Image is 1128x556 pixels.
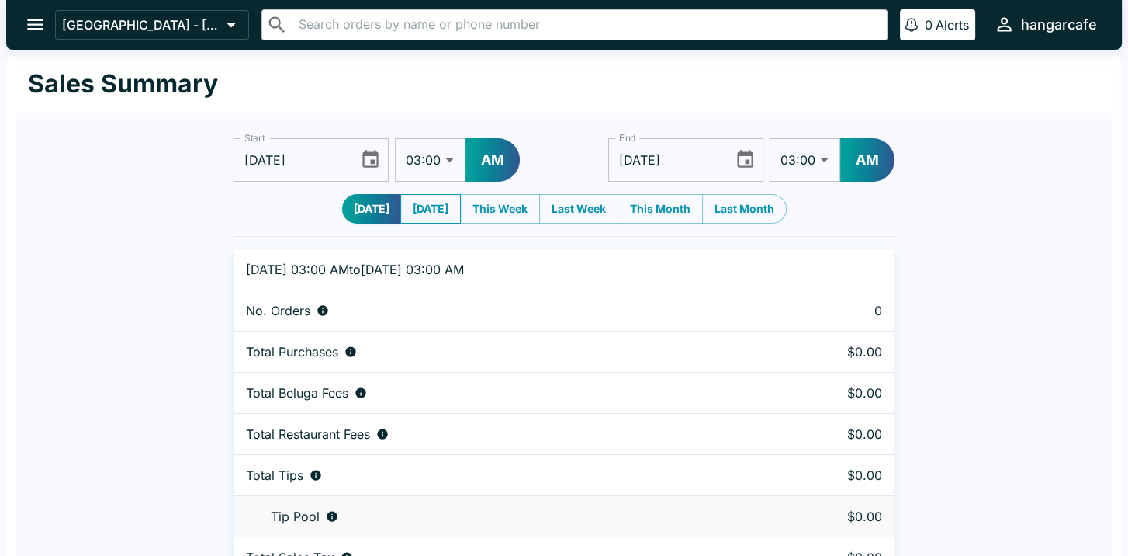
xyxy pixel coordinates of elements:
[777,303,882,318] p: 0
[400,194,461,224] button: [DATE]
[1021,16,1097,34] div: hangarcafe
[840,138,894,182] button: AM
[988,8,1103,41] button: hangarcafe
[465,138,520,182] button: AM
[246,344,752,360] div: Aggregate order subtotals
[246,262,752,277] p: [DATE] 03:00 AM to [DATE] 03:00 AM
[460,194,540,224] button: This Week
[234,138,348,182] input: mm/dd/yyyy
[777,509,882,524] p: $0.00
[619,131,636,144] label: End
[294,14,881,36] input: Search orders by name or phone number
[925,17,933,33] p: 0
[777,344,882,360] p: $0.00
[608,138,722,182] input: mm/dd/yyyy
[246,385,752,401] div: Fees paid by diners to Beluga
[271,509,320,524] p: Tip Pool
[354,143,387,176] button: Choose date, selected date is Sep 13, 2025
[246,426,752,442] div: Fees paid by diners to restaurant
[728,143,762,176] button: Choose date, selected date is Sep 14, 2025
[244,131,265,144] label: Start
[777,385,882,401] p: $0.00
[28,68,218,99] h1: Sales Summary
[777,426,882,442] p: $0.00
[777,467,882,483] p: $0.00
[246,426,370,442] p: Total Restaurant Fees
[246,344,338,360] p: Total Purchases
[246,467,303,483] p: Total Tips
[55,10,249,40] button: [GEOGRAPHIC_DATA] - [GEOGRAPHIC_DATA]
[246,509,752,524] div: Tips unclaimed by a waiter
[62,17,220,33] p: [GEOGRAPHIC_DATA] - [GEOGRAPHIC_DATA]
[702,194,787,224] button: Last Month
[246,303,310,318] p: No. Orders
[246,467,752,483] div: Combined individual and pooled tips
[246,385,348,401] p: Total Beluga Fees
[16,5,55,44] button: open drawer
[246,303,752,318] div: Number of orders placed
[618,194,703,224] button: This Month
[539,194,618,224] button: Last Week
[936,17,969,33] p: Alerts
[342,194,401,224] button: [DATE]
